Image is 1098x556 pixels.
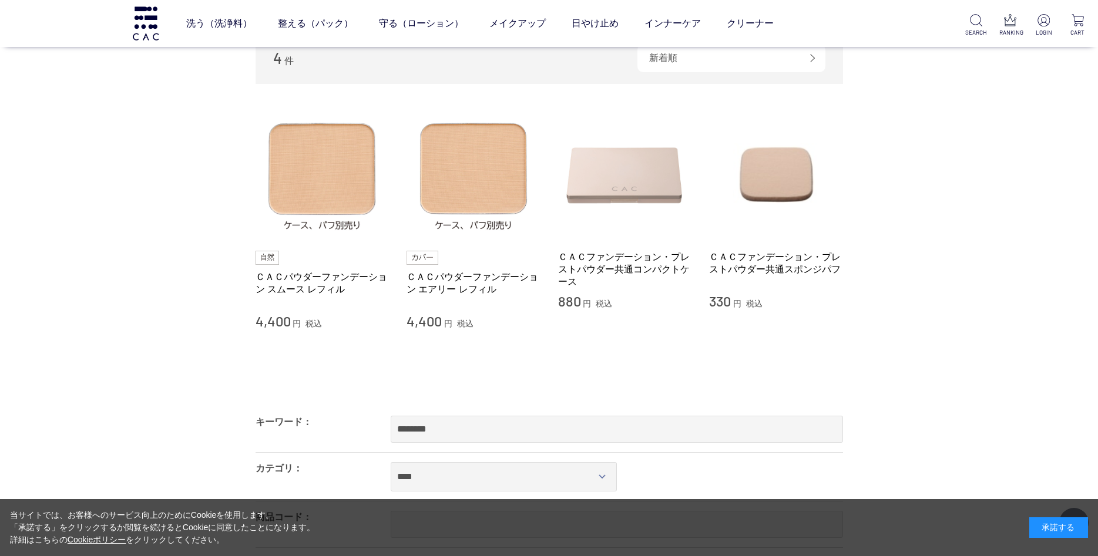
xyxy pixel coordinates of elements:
[558,107,692,241] img: ＣＡＣファンデーション・プレストパウダー共通コンパクトケース
[572,7,619,40] a: 日やけ止め
[407,312,442,329] span: 4,400
[1067,28,1089,37] p: CART
[733,299,741,308] span: 円
[558,292,581,309] span: 880
[68,535,126,544] a: Cookieポリシー
[305,319,322,328] span: 税込
[256,417,312,427] label: キーワード：
[709,292,731,309] span: 330
[1029,517,1088,538] div: 承諾する
[644,7,701,40] a: インナーケア
[727,7,774,40] a: クリーナー
[256,463,303,473] label: カテゴリ：
[489,7,546,40] a: メイクアップ
[709,107,843,241] img: ＣＡＣファンデーション・プレストパウダー共通スポンジパフ
[558,251,692,288] a: ＣＡＣファンデーション・プレストパウダー共通コンパクトケース
[256,251,280,265] img: 自然
[379,7,464,40] a: 守る（ローション）
[407,271,540,296] a: ＣＡＣパウダーファンデーション エアリー レフィル
[746,299,763,308] span: 税込
[1033,14,1055,37] a: LOGIN
[965,14,987,37] a: SEARCH
[256,312,291,329] span: 4,400
[278,7,353,40] a: 整える（パック）
[444,319,452,328] span: 円
[293,319,301,328] span: 円
[186,7,252,40] a: 洗う（洗浄料）
[10,509,315,546] div: 当サイトでは、お客様へのサービス向上のためにCookieを使用します。 「承諾する」をクリックするか閲覧を続けるとCookieに同意したことになります。 詳細はこちらの をクリックしてください。
[256,107,389,241] img: ＣＡＣパウダーファンデーション スムース レフィル
[1067,14,1089,37] a: CART
[407,107,540,241] img: ＣＡＣパウダーファンデーション エアリー レフィル
[457,319,474,328] span: 税込
[596,299,612,308] span: 税込
[256,271,389,296] a: ＣＡＣパウダーファンデーション スムース レフィル
[131,6,160,40] img: logo
[709,251,843,276] a: ＣＡＣファンデーション・プレストパウダー共通スポンジパフ
[999,14,1021,37] a: RANKING
[407,251,438,265] img: カバー
[583,299,591,308] span: 円
[999,28,1021,37] p: RANKING
[965,28,987,37] p: SEARCH
[1033,28,1055,37] p: LOGIN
